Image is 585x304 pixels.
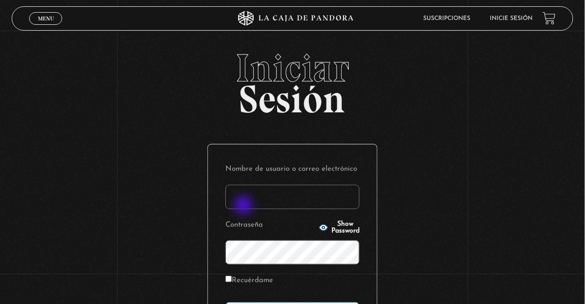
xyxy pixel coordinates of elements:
[225,276,232,282] input: Recuérdame
[225,162,360,177] label: Nombre de usuario o correo electrónico
[424,16,471,21] a: Suscripciones
[225,273,273,288] label: Recuérdame
[12,49,573,111] h2: Sesión
[38,16,54,21] span: Menu
[225,218,316,233] label: Contraseña
[490,16,533,21] a: Inicie sesión
[319,221,360,234] button: Show Password
[12,49,573,88] span: Iniciar
[34,23,57,30] span: Cerrar
[331,221,360,234] span: Show Password
[543,12,556,25] a: View your shopping cart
